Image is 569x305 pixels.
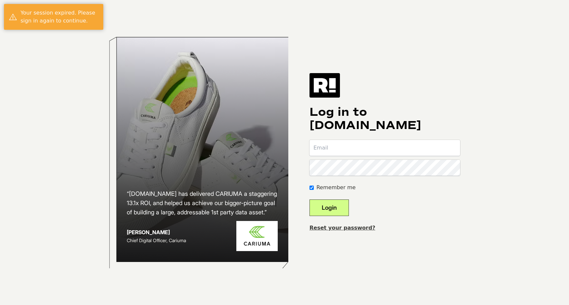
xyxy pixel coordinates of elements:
[21,9,98,25] div: Your session expired. Please sign in again to continue.
[127,229,170,236] strong: [PERSON_NAME]
[127,189,278,217] h2: “[DOMAIN_NAME] has delivered CARIUMA a staggering 13.1x ROI, and helped us achieve our bigger-pic...
[309,199,349,216] button: Login
[309,73,340,98] img: Retention.com
[316,184,356,192] label: Remember me
[309,140,460,156] input: Email
[309,106,460,132] h1: Log in to [DOMAIN_NAME]
[127,238,186,243] span: Chief Digital Officer, Cariuma
[236,221,278,251] img: Cariuma
[309,225,375,231] a: Reset your password?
